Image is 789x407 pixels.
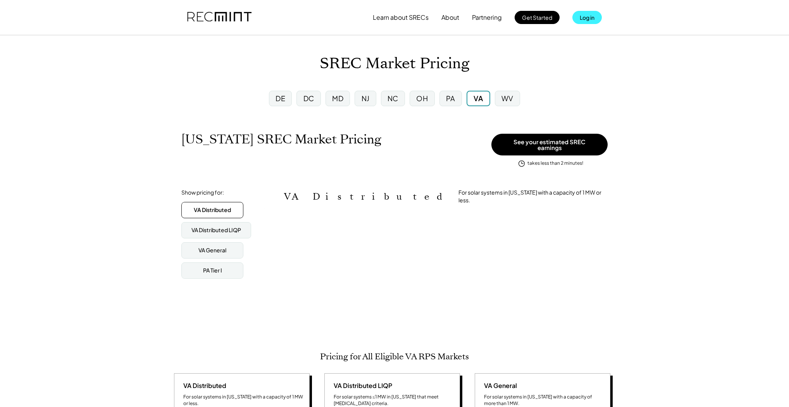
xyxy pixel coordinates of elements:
div: NC [388,93,398,103]
button: See your estimated SREC earnings [491,134,608,155]
div: PA Tier I [203,267,222,274]
button: Learn about SRECs [373,10,429,25]
button: Log in [572,11,602,24]
h1: [US_STATE] SREC Market Pricing [181,132,381,147]
button: Partnering [472,10,502,25]
div: VA Distributed [180,381,226,390]
div: NJ [362,93,370,103]
div: For solar systems ≤1 MW in [US_STATE] that meet [MEDICAL_DATA] criteria. [334,394,454,407]
div: Show pricing for: [181,189,224,197]
div: DE [276,93,285,103]
div: takes less than 2 minutes! [527,160,583,167]
div: For solar systems in [US_STATE] with a capacity of 1 MW or less. [183,394,303,407]
div: VA Distributed LIQP [331,381,392,390]
div: For solar systems in [US_STATE] with a capacity of 1 MW or less. [458,189,608,204]
div: MD [332,93,343,103]
div: VA Distributed [194,206,231,214]
div: VA General [481,381,517,390]
button: Get Started [515,11,560,24]
div: VA Distributed LIQP [191,226,241,234]
img: recmint-logotype%403x.png [187,4,252,31]
div: DC [303,93,314,103]
div: OH [416,93,428,103]
div: WV [501,93,513,103]
button: About [441,10,459,25]
div: PA [446,93,455,103]
div: VA General [198,247,226,254]
div: For solar systems in [US_STATE] with a capacity of more than 1 MW. [484,394,604,407]
h2: Pricing for All Eligible VA RPS Markets [320,352,469,362]
h2: VA Distributed [284,191,447,202]
h1: SREC Market Pricing [320,55,469,73]
div: VA [474,93,483,103]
